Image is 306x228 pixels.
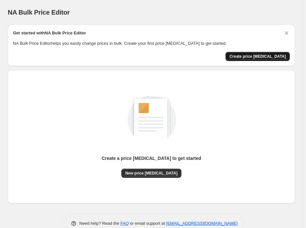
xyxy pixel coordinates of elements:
[125,171,177,176] span: New price [MEDICAL_DATA]
[102,155,201,162] p: Create a price [MEDICAL_DATA] to get started
[121,169,181,178] button: New price [MEDICAL_DATA]
[229,54,286,59] span: Create price [MEDICAL_DATA]
[226,52,290,61] button: Create price change job
[80,221,121,226] span: Need help? Read the
[129,221,166,226] span: or email support at
[13,40,290,47] p: NA Bulk Price Editor helps you easily change prices in bulk. Create your first price [MEDICAL_DAT...
[166,221,238,226] a: [EMAIL_ADDRESS][DOMAIN_NAME]
[13,30,86,36] h2: Get started with NA Bulk Price Editor
[120,221,129,226] a: FAQ
[8,9,70,16] span: NA Bulk Price Editor
[283,30,290,36] button: Dismiss card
